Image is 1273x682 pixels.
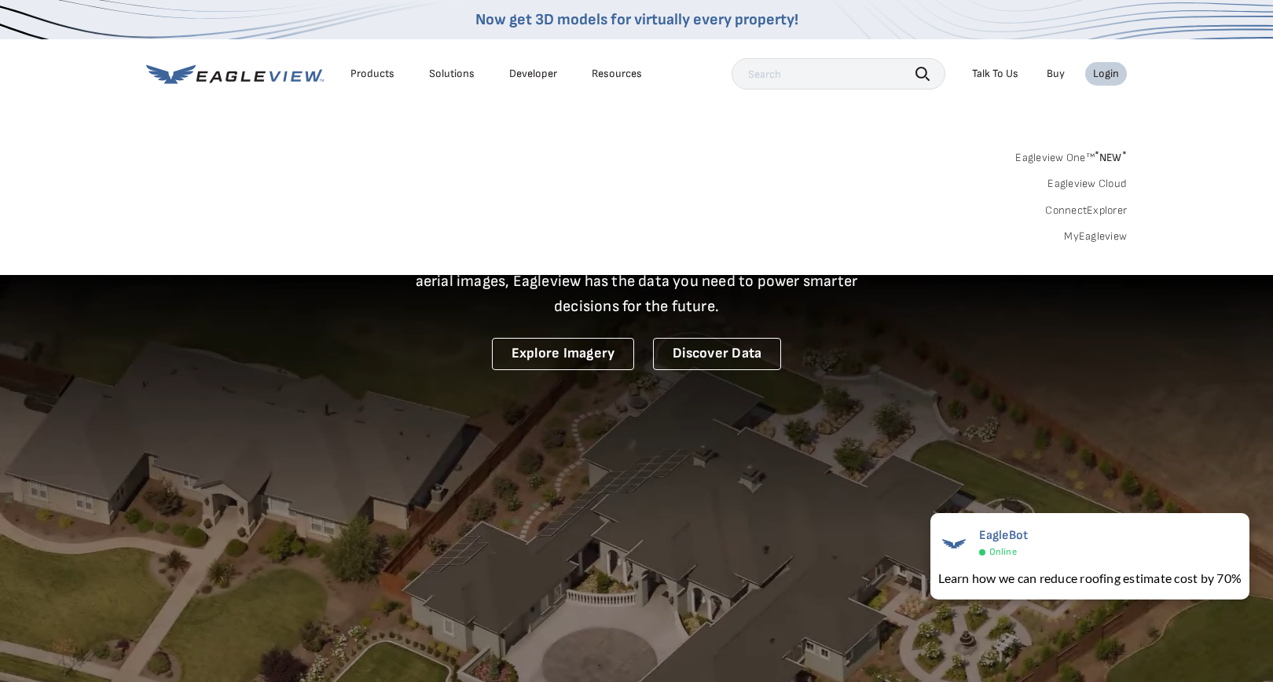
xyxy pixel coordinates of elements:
[972,67,1018,81] div: Talk To Us
[1093,67,1119,81] div: Login
[938,569,1242,588] div: Learn how we can reduce roofing estimate cost by 70%
[1045,203,1127,218] a: ConnectExplorer
[492,338,635,370] a: Explore Imagery
[1095,151,1127,164] span: NEW
[989,546,1017,558] span: Online
[938,528,970,559] img: EagleBot
[429,67,475,81] div: Solutions
[475,10,798,29] a: Now get 3D models for virtually every property!
[979,528,1029,543] span: EagleBot
[396,244,877,319] p: A new era starts here. Built on more than 3.5 billion high-resolution aerial images, Eagleview ha...
[1015,146,1127,164] a: Eagleview One™*NEW*
[509,67,557,81] a: Developer
[1047,67,1065,81] a: Buy
[350,67,394,81] div: Products
[1064,229,1127,244] a: MyEagleview
[653,338,781,370] a: Discover Data
[592,67,642,81] div: Resources
[1047,177,1127,191] a: Eagleview Cloud
[732,58,945,90] input: Search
